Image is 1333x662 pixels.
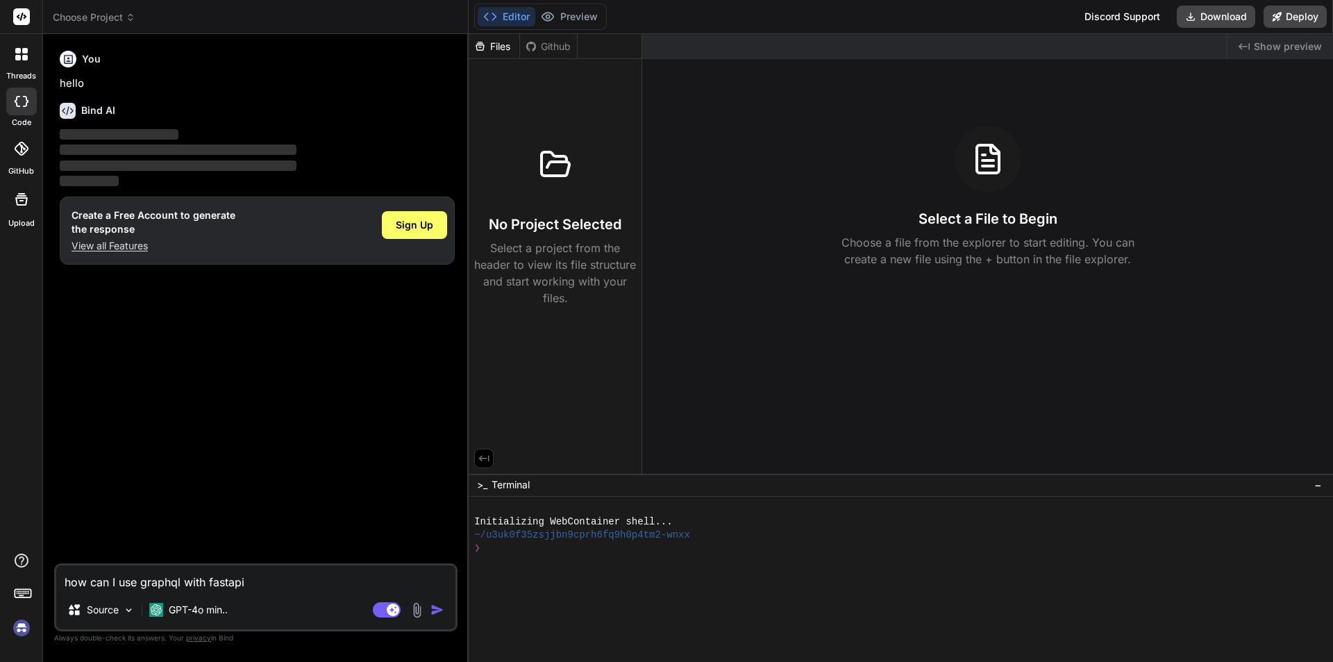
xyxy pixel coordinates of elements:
[919,209,1057,229] h3: Select a File to Begin
[60,129,178,140] span: ‌
[1311,474,1325,496] button: −
[8,165,34,177] label: GitHub
[474,529,690,542] span: ~/u3uk0f35zsjjbn9cprh6fq9h0p4tm2-wnxx
[477,478,487,492] span: >_
[72,208,235,236] h1: Create a Free Account to generate the response
[53,10,135,24] span: Choose Project
[56,565,455,590] textarea: how can I use graphql with fastapi
[81,104,115,117] h6: Bind AI
[396,218,433,232] span: Sign Up
[87,603,119,617] p: Source
[474,240,636,306] p: Select a project from the header to view its file structure and start working with your files.
[474,515,673,529] span: Initializing WebContainer shell...
[430,603,444,617] img: icon
[832,234,1143,267] p: Choose a file from the explorer to start editing. You can create a new file using the + button in...
[8,217,35,229] label: Upload
[469,40,519,53] div: Files
[1177,6,1255,28] button: Download
[60,144,296,155] span: ‌
[478,7,535,26] button: Editor
[169,603,228,617] p: GPT-4o min..
[72,239,235,253] p: View all Features
[474,542,481,555] span: ❯
[123,604,135,616] img: Pick Models
[149,603,163,617] img: GPT-4o mini
[186,634,211,642] span: privacy
[535,7,603,26] button: Preview
[6,70,36,82] label: threads
[12,117,31,129] label: code
[492,478,530,492] span: Terminal
[60,176,119,186] span: ‌
[520,40,577,53] div: Github
[54,631,458,645] p: Always double-check its answers. Your in Bind
[409,602,425,618] img: attachment
[60,76,455,92] p: hello
[82,52,101,66] h6: You
[489,215,621,234] h3: No Project Selected
[1076,6,1168,28] div: Discord Support
[60,160,296,171] span: ‌
[1264,6,1327,28] button: Deploy
[1314,478,1322,492] span: −
[1254,40,1322,53] span: Show preview
[10,616,33,640] img: signin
